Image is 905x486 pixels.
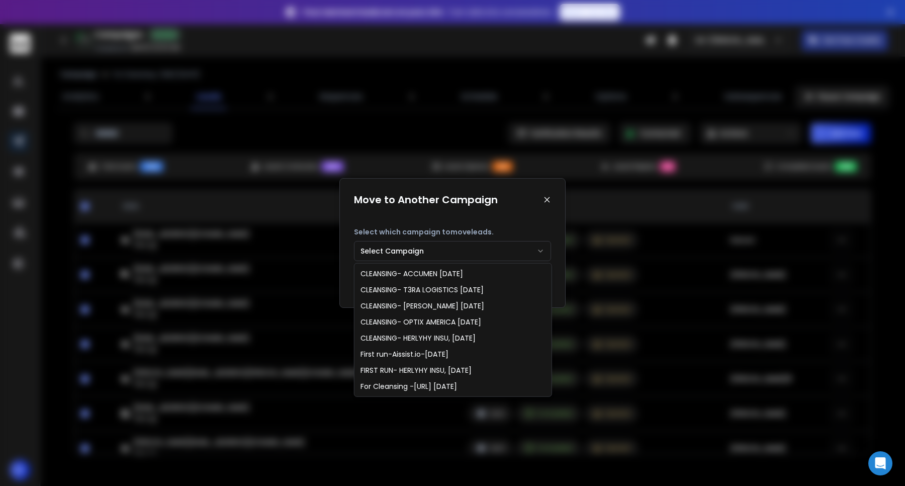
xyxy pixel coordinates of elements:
[360,269,463,279] div: CLEANSING- ACCUMEN [DATE]
[360,285,484,295] div: CLEANSING- T3RA LOGISTICS [DATE]
[360,317,481,327] div: CLEANSING- OPTIX AMERICA [DATE]
[360,365,472,375] div: FIRST RUN- HERLYHY INSU, [DATE]
[868,451,892,475] div: Open Intercom Messenger
[354,193,498,207] h1: Move to Another Campaign
[354,227,551,237] p: Select which campaign to move leads.
[360,381,457,391] div: For Cleansing -[URL] [DATE]
[360,349,448,359] div: First run-Aissist.io-[DATE]
[360,333,476,343] div: CLEANSING- HERLYHY INSU, [DATE]
[360,301,484,311] div: CLEANSING- [PERSON_NAME] [DATE]
[354,241,551,261] button: Select Campaign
